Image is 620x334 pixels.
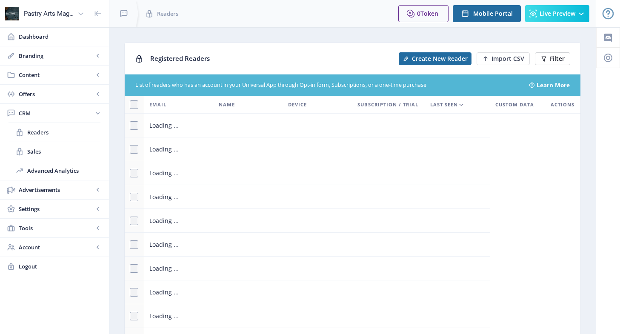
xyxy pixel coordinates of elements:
[357,100,418,110] span: Subscription / Trial
[525,5,589,22] button: Live Preview
[19,32,102,41] span: Dashboard
[537,81,570,89] a: Learn More
[394,52,471,65] a: New page
[19,243,94,251] span: Account
[144,185,490,209] td: Loading ...
[9,142,100,161] a: Sales
[5,7,19,20] img: properties.app_icon.png
[9,161,100,180] a: Advanced Analytics
[550,55,565,62] span: Filter
[551,100,574,110] span: Actions
[19,205,94,213] span: Settings
[491,55,524,62] span: Import CSV
[144,257,490,280] td: Loading ...
[495,100,534,110] span: Custom Data
[144,280,490,304] td: Loading ...
[453,5,521,22] button: Mobile Portal
[540,10,575,17] span: Live Preview
[19,71,94,79] span: Content
[19,51,94,60] span: Branding
[219,100,235,110] span: Name
[157,9,178,18] span: Readers
[9,123,100,142] a: Readers
[19,186,94,194] span: Advertisements
[150,54,210,63] span: Registered Readers
[27,166,100,175] span: Advanced Analytics
[19,109,94,117] span: CRM
[420,9,438,17] span: Token
[412,55,468,62] span: Create New Reader
[144,233,490,257] td: Loading ...
[471,52,530,65] a: New page
[477,52,530,65] button: Import CSV
[144,161,490,185] td: Loading ...
[473,10,513,17] span: Mobile Portal
[144,304,490,328] td: Loading ...
[19,224,94,232] span: Tools
[27,147,100,156] span: Sales
[19,262,102,271] span: Logout
[135,81,519,89] div: List of readers who has an account in your Universal App through Opt-in form, Subscriptions, or a...
[430,100,458,110] span: Last Seen
[399,52,471,65] button: Create New Reader
[19,90,94,98] span: Offers
[288,100,307,110] span: Device
[144,114,490,137] td: Loading ...
[149,100,166,110] span: Email
[24,4,74,23] div: Pastry Arts Magazine
[27,128,100,137] span: Readers
[398,5,449,22] button: 0Token
[535,52,570,65] button: Filter
[144,209,490,233] td: Loading ...
[144,137,490,161] td: Loading ...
